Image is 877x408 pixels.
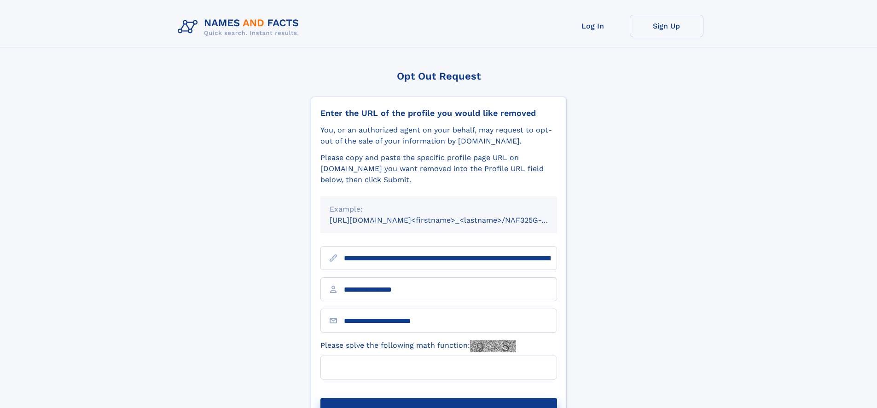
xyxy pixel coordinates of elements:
div: Please copy and paste the specific profile page URL on [DOMAIN_NAME] you want removed into the Pr... [320,152,557,185]
img: Logo Names and Facts [174,15,307,40]
a: Sign Up [630,15,703,37]
div: You, or an authorized agent on your behalf, may request to opt-out of the sale of your informatio... [320,125,557,147]
div: Enter the URL of the profile you would like removed [320,108,557,118]
div: Opt Out Request [311,70,567,82]
label: Please solve the following math function: [320,340,516,352]
a: Log In [556,15,630,37]
div: Example: [330,204,548,215]
small: [URL][DOMAIN_NAME]<firstname>_<lastname>/NAF325G-xxxxxxxx [330,216,575,224]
